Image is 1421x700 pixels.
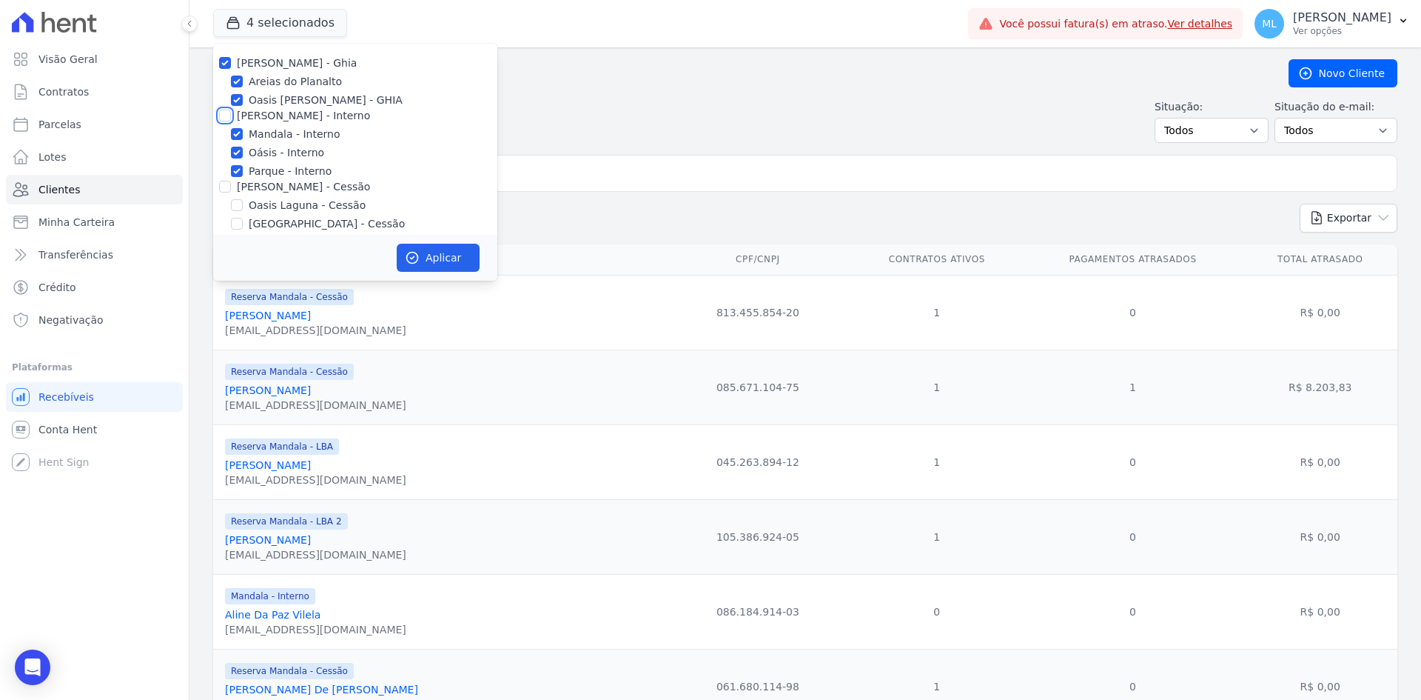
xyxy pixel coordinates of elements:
td: 086.184.914-03 [665,574,851,649]
label: Parque - Interno [249,164,332,179]
label: [PERSON_NAME] - Interno [237,110,370,121]
td: R$ 8.203,83 [1243,350,1397,424]
div: [EMAIL_ADDRESS][DOMAIN_NAME] [225,622,406,637]
span: Reserva Mandala - LBA [225,439,339,455]
label: Oasis Laguna - Cessão [249,198,366,213]
a: [PERSON_NAME] [225,310,311,321]
div: Plataformas [12,359,177,376]
a: [PERSON_NAME] De [PERSON_NAME] [225,684,418,696]
p: Ver opções [1293,25,1391,37]
button: Aplicar [397,244,480,272]
div: Open Intercom Messenger [15,650,50,685]
a: Crédito [6,273,183,302]
input: Buscar por nome, CPF ou e-mail [241,159,1391,188]
td: R$ 0,00 [1243,499,1397,574]
div: [EMAIL_ADDRESS][DOMAIN_NAME] [225,323,406,338]
button: 4 selecionados [213,9,347,37]
th: CPF/CNPJ [665,244,851,275]
label: Oásis - Interno [249,145,324,161]
a: Negativação [6,305,183,335]
td: R$ 0,00 [1243,574,1397,649]
a: Lotes [6,142,183,172]
button: ML [PERSON_NAME] Ver opções [1243,3,1421,44]
p: [PERSON_NAME] [1293,10,1391,25]
span: Reserva Mandala - Cessão [225,663,354,679]
span: Reserva Mandala - Cessão [225,364,354,380]
td: 0 [1023,275,1243,350]
span: Clientes [38,182,80,197]
td: 1 [1023,350,1243,424]
th: Total Atrasado [1243,244,1397,275]
td: 0 [1023,499,1243,574]
td: 0 [851,574,1023,649]
span: Conta Hent [38,422,97,437]
td: 1 [851,424,1023,499]
h2: Clientes [213,60,1265,87]
span: Mandala - Interno [225,588,315,604]
a: Aline Da Paz Vilela [225,609,320,621]
th: Pagamentos Atrasados [1023,244,1243,275]
td: 0 [1023,424,1243,499]
label: Areias do Planalto [249,74,342,90]
a: Novo Cliente [1289,59,1397,87]
span: Reserva Mandala - Cessão [225,289,354,305]
a: [PERSON_NAME] [225,459,311,471]
div: [EMAIL_ADDRESS][DOMAIN_NAME] [225,473,406,487]
span: ML [1262,19,1277,29]
th: Contratos Ativos [851,244,1023,275]
span: Crédito [38,280,76,295]
td: R$ 0,00 [1243,424,1397,499]
span: Negativação [38,313,104,327]
a: Visão Geral [6,44,183,74]
label: Mandala - Interno [249,127,340,142]
a: [PERSON_NAME] [225,384,311,396]
div: [EMAIL_ADDRESS][DOMAIN_NAME] [225,398,406,413]
div: [EMAIL_ADDRESS][DOMAIN_NAME] [225,547,406,562]
td: 813.455.854-20 [665,275,851,350]
a: Minha Carteira [6,207,183,237]
label: [PERSON_NAME] - Cessão [237,181,370,193]
td: 0 [1023,574,1243,649]
span: Lotes [38,150,67,164]
td: 1 [851,275,1023,350]
label: Situação: [1155,99,1269,115]
a: Parcelas [6,110,183,139]
span: Parcelas [38,117,81,132]
a: Transferências [6,240,183,270]
label: Oasis [PERSON_NAME] - GHIA [249,93,403,108]
a: Clientes [6,175,183,204]
span: Reserva Mandala - LBA 2 [225,513,348,530]
span: Contratos [38,84,89,99]
span: Transferências [38,247,113,262]
span: Você possui fatura(s) em atraso. [999,16,1232,32]
a: Conta Hent [6,415,183,444]
a: [PERSON_NAME] [225,534,311,546]
label: [PERSON_NAME] - Ghia [237,57,357,69]
a: Ver detalhes [1168,18,1233,30]
span: Visão Geral [38,52,98,67]
td: 1 [851,499,1023,574]
td: 105.386.924-05 [665,499,851,574]
td: R$ 0,00 [1243,275,1397,350]
a: Recebíveis [6,382,183,412]
label: Situação do e-mail: [1274,99,1397,115]
button: Exportar [1300,204,1397,233]
span: Recebíveis [38,390,94,404]
span: Minha Carteira [38,215,115,230]
a: Contratos [6,77,183,107]
td: 045.263.894-12 [665,424,851,499]
td: 1 [851,350,1023,424]
td: 085.671.104-75 [665,350,851,424]
label: [GEOGRAPHIC_DATA] - Cessão [249,216,405,232]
